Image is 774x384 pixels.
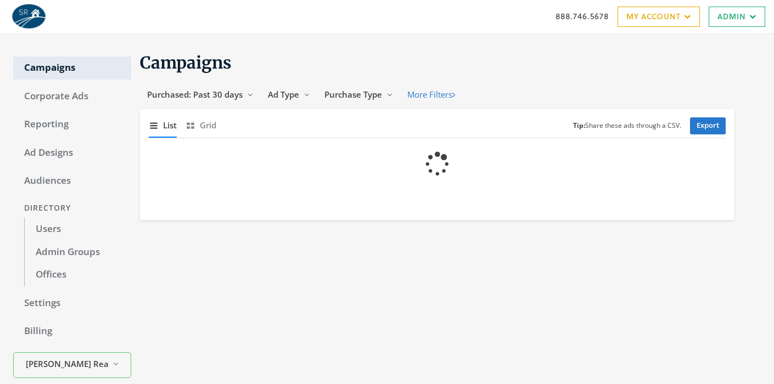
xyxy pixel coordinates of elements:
[400,84,462,105] button: More Filters
[24,241,131,264] a: Admin Groups
[317,84,400,105] button: Purchase Type
[13,170,131,193] a: Audiences
[200,119,216,132] span: Grid
[140,52,232,73] span: Campaigns
[13,57,131,80] a: Campaigns
[13,85,131,108] a: Corporate Ads
[13,320,131,343] a: Billing
[556,10,609,22] a: 888.746.5678
[140,84,261,105] button: Purchased: Past 30 days
[26,358,108,370] span: [PERSON_NAME] Realty
[261,84,317,105] button: Ad Type
[147,89,243,100] span: Purchased: Past 30 days
[13,198,131,218] div: Directory
[573,121,585,130] b: Tip:
[163,119,177,132] span: List
[186,114,216,137] button: Grid
[24,263,131,286] a: Offices
[9,3,48,30] img: Adwerx
[13,113,131,136] a: Reporting
[24,218,131,241] a: Users
[13,292,131,315] a: Settings
[618,7,700,27] a: My Account
[149,114,177,137] button: List
[268,89,299,100] span: Ad Type
[13,352,131,378] button: [PERSON_NAME] Realty
[324,89,382,100] span: Purchase Type
[709,7,765,27] a: Admin
[13,142,131,165] a: Ad Designs
[573,121,681,131] small: Share these ads through a CSV.
[690,117,726,134] a: Export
